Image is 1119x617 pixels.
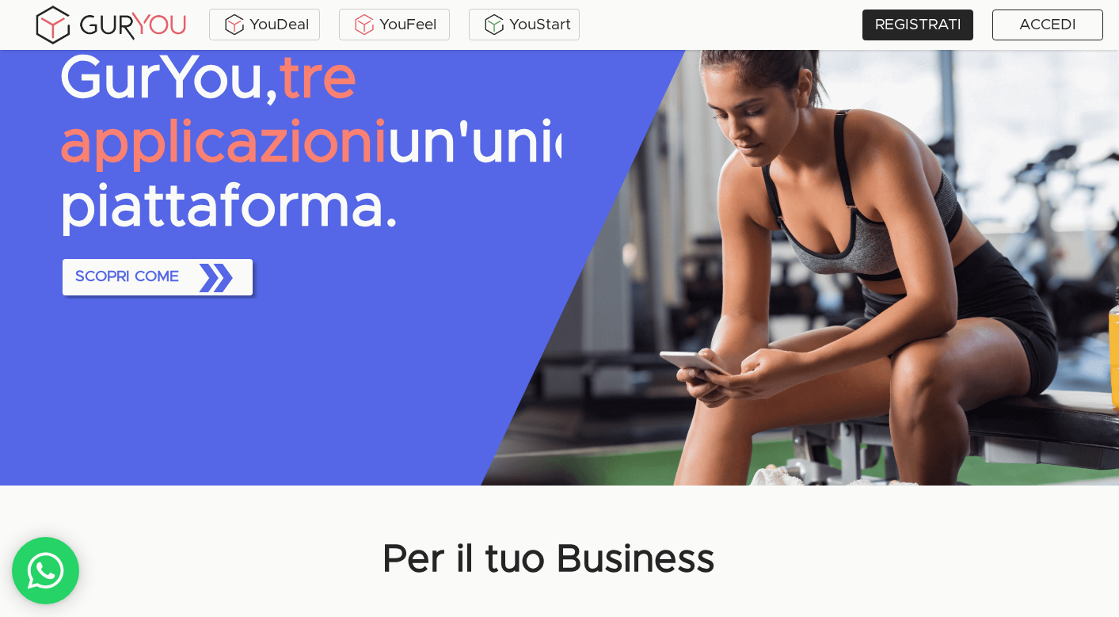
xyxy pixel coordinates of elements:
a: ACCEDI [992,10,1103,40]
div: YouStart [473,13,576,36]
img: KDuXBJLpDstiOJIlCPq11sr8c6VfEN1ke5YIAoPlCPqmrDPlQeIQgHlNqkP7FCiAKJQRHlC7RCaiHTHAlEEQLmFuo+mIt2xQB... [352,13,376,36]
img: gyLogo01.5aaa2cff.png [32,3,190,47]
img: whatsAppIcon.04b8739f.svg [26,551,66,591]
div: Widget chat [834,433,1119,617]
p: GurYou, un'unica piattaforma. [59,48,561,240]
img: BxzlDwAAAAABJRU5ErkJggg== [482,13,506,36]
a: YouDeal [209,9,320,40]
div: YouDeal [213,13,316,36]
p: Per il tuo Business [383,533,715,588]
a: SCOPRI COME [59,256,256,299]
a: YouFeel [339,9,450,40]
a: YouStart [469,9,580,40]
a: REGISTRATI [862,10,973,40]
span: SCOPRI COME [69,252,246,303]
img: ALVAdSatItgsAAAAAElFTkSuQmCC [223,13,246,36]
button: SCOPRI COME [63,259,253,295]
input: INVIA [86,294,151,324]
div: YouFeel [343,13,446,36]
iframe: Chat Widget [834,433,1119,617]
